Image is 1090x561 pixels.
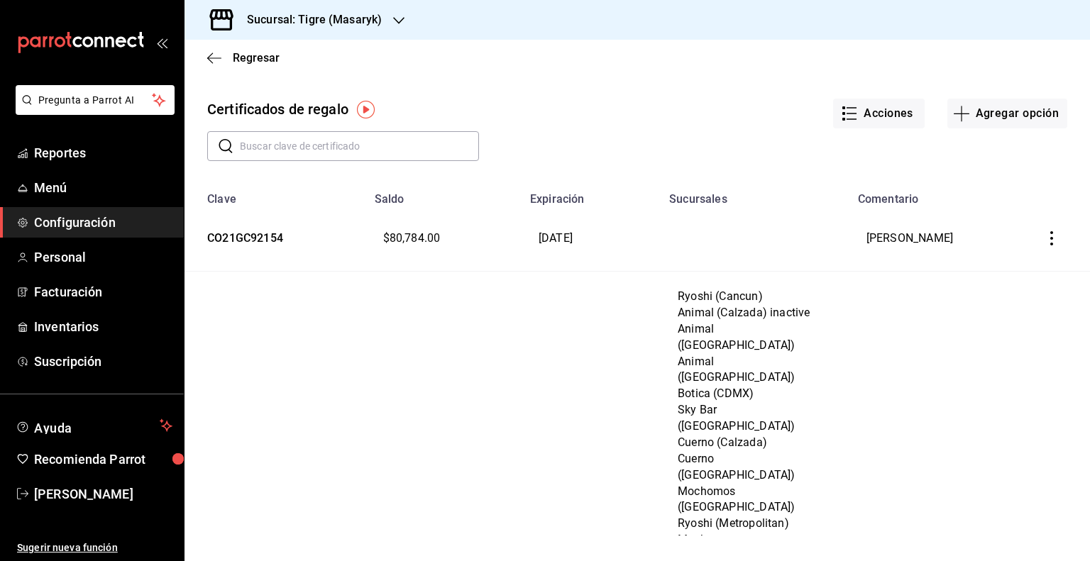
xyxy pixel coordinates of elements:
span: Pregunta a Parrot AI [38,93,153,108]
th: Sucursales [661,184,849,206]
th: Clave [185,184,366,206]
span: Sugerir nueva función [17,540,172,555]
button: Regresar [207,51,280,65]
span: Ayuda [34,417,154,434]
td: $80,784.00 [366,206,522,272]
button: Pregunta a Parrot AI [16,85,175,115]
td: [PERSON_NAME] [849,206,1019,272]
div: Certificados de regalo [207,99,348,120]
td: CO21GC92154 [185,206,366,272]
span: Suscripción [34,352,172,371]
button: Acciones [833,99,925,128]
h3: Sucursal: Tigre (Masaryk) [236,11,382,28]
th: Expiración [522,184,661,206]
span: Recomienda Parrot [34,450,172,469]
span: Menú [34,178,172,197]
th: Comentario [849,184,1019,206]
span: Facturación [34,282,172,301]
button: open_drawer_menu [156,37,167,48]
td: [DATE] [522,206,661,272]
span: Regresar [233,51,280,65]
span: Inventarios [34,317,172,336]
th: Saldo [366,184,522,206]
span: Personal [34,248,172,267]
span: Reportes [34,143,172,162]
button: Agregar opción [947,99,1067,128]
span: Configuración [34,213,172,232]
input: Buscar clave de certificado [240,132,479,160]
a: Pregunta a Parrot AI [10,103,175,118]
img: Tooltip marker [357,101,375,118]
span: [PERSON_NAME] [34,484,172,504]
